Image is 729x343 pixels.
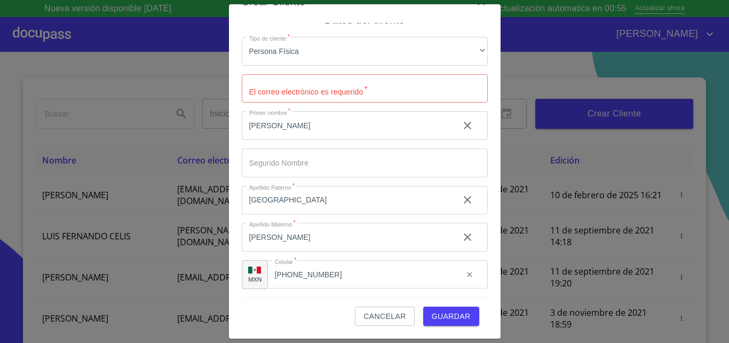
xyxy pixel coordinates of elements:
span: Guardar [432,310,471,323]
span: Cancelar [363,310,406,323]
img: R93DlvwvvjP9fbrDwZeCRYBHk45OWMq+AAOlFVsxT89f82nwPLnD58IP7+ANJEaWYhP0Tx8kkA0WlQMPQsAAgwAOmBj20AXj6... [248,267,261,274]
button: clear input [455,224,480,250]
div: Persona Física [242,37,488,66]
button: clear input [455,187,480,213]
button: clear input [455,113,480,138]
button: clear input [459,264,480,285]
button: Guardar [423,307,479,326]
p: MXN [248,275,262,283]
button: Cancelar [355,307,414,326]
